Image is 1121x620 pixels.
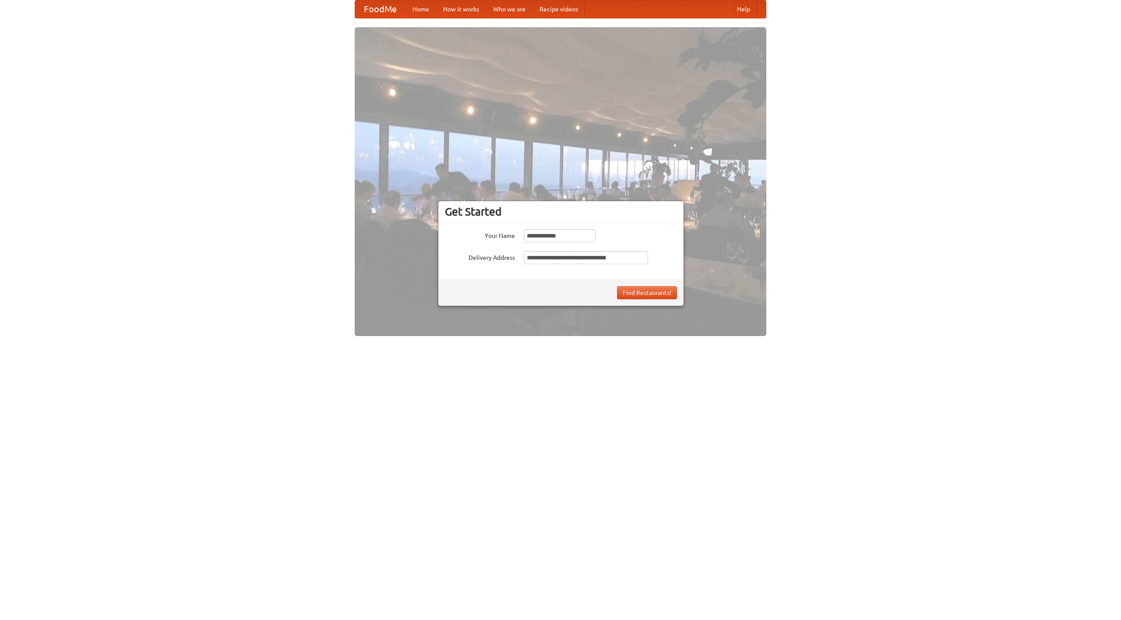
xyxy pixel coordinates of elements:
h3: Get Started [445,205,677,218]
a: How it works [436,0,486,18]
a: Recipe videos [532,0,585,18]
a: Who we are [486,0,532,18]
button: Find Restaurants! [617,286,677,299]
a: Home [405,0,436,18]
label: Your Name [445,229,515,240]
a: Help [730,0,757,18]
label: Delivery Address [445,251,515,262]
a: FoodMe [355,0,405,18]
